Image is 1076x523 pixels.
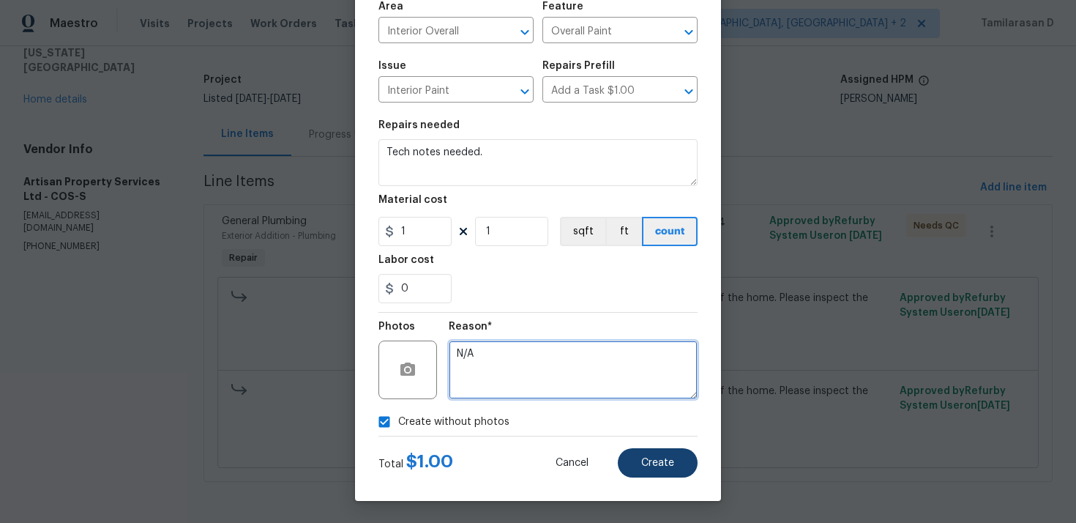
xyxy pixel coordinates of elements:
[378,255,434,265] h5: Labor cost
[406,453,453,470] span: $ 1.00
[378,322,415,332] h5: Photos
[605,217,642,246] button: ft
[556,458,589,469] span: Cancel
[618,448,698,478] button: Create
[532,448,612,478] button: Cancel
[449,322,492,332] h5: Reason*
[642,217,698,246] button: count
[378,454,453,472] div: Total
[515,22,535,42] button: Open
[679,81,699,102] button: Open
[449,341,698,399] textarea: N/A
[560,217,605,246] button: sqft
[542,1,583,12] h5: Feature
[378,120,460,130] h5: Repairs needed
[679,22,699,42] button: Open
[398,415,509,430] span: Create without photos
[378,61,406,71] h5: Issue
[542,61,615,71] h5: Repairs Prefill
[378,195,447,205] h5: Material cost
[641,458,674,469] span: Create
[515,81,535,102] button: Open
[378,139,698,186] textarea: Tech notes needed.
[378,1,403,12] h5: Area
